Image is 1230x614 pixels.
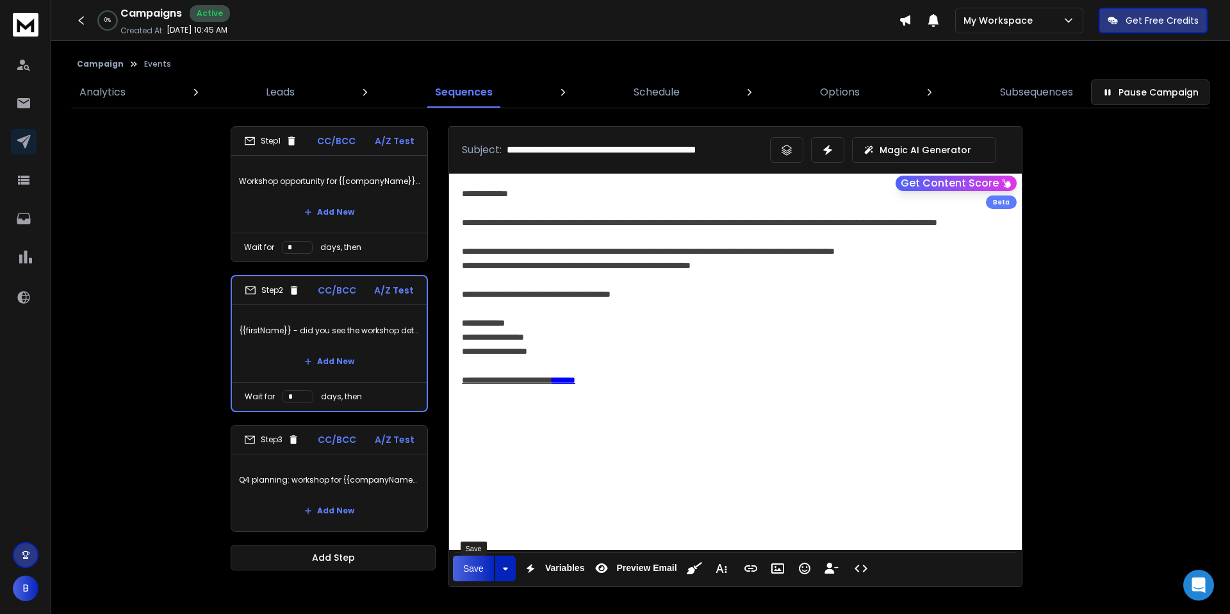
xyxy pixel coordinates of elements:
[244,434,299,445] div: Step 3
[231,545,436,570] button: Add Step
[626,77,687,108] a: Schedule
[244,242,274,253] p: Wait for
[1183,570,1214,601] div: Open Intercom Messenger
[13,13,38,37] img: logo
[896,176,1017,191] button: Get Content Score
[318,284,356,297] p: CC/BCC
[1099,8,1208,33] button: Get Free Credits
[13,576,38,601] button: B
[294,498,365,524] button: Add New
[231,275,428,412] li: Step2CC/BCCA/Z Test{{firstName}} - did you see the workshop details?Add NewWait fordays, then
[294,199,365,225] button: Add New
[1000,85,1073,100] p: Subsequences
[317,135,356,147] p: CC/BCC
[375,433,414,446] p: A/Z Test
[812,77,867,108] a: Options
[374,284,414,297] p: A/Z Test
[144,59,171,69] p: Events
[239,462,420,498] p: Q4 planning: workshop for {{companyName}} members
[986,195,1017,209] div: Beta
[258,77,302,108] a: Leads
[766,556,790,581] button: Insert Image (⌘P)
[453,556,494,581] button: Save
[739,556,763,581] button: Insert Link (⌘K)
[880,144,971,156] p: Magic AI Generator
[1126,14,1199,27] p: Get Free Credits
[518,556,587,581] button: Variables
[963,14,1038,27] p: My Workspace
[120,26,164,36] p: Created At:
[461,542,487,556] div: Save
[852,137,996,163] button: Magic AI Generator
[819,556,844,581] button: Insert Unsubscribe Link
[462,142,502,158] p: Subject:
[375,135,414,147] p: A/Z Test
[231,425,428,532] li: Step3CC/BCCA/Z TestQ4 planning: workshop for {{companyName}} membersAdd New
[320,242,361,253] p: days, then
[266,85,295,100] p: Leads
[543,563,587,574] span: Variables
[104,17,111,24] p: 0 %
[318,433,356,446] p: CC/BCC
[72,77,133,108] a: Analytics
[792,556,817,581] button: Emoticons
[634,85,680,100] p: Schedule
[79,85,126,100] p: Analytics
[992,77,1081,108] a: Subsequences
[244,135,297,147] div: Step 1
[435,85,493,100] p: Sequences
[589,556,679,581] button: Preview Email
[427,77,500,108] a: Sequences
[614,563,679,574] span: Preview Email
[245,285,300,296] div: Step 2
[820,85,860,100] p: Options
[240,313,419,349] p: {{firstName}} - did you see the workshop details?
[77,59,124,69] button: Campaign
[231,126,428,262] li: Step1CC/BCCA/Z TestWorkshop opportunity for {{companyName}} members?Add NewWait fordays, then
[167,25,227,35] p: [DATE] 10:45 AM
[294,349,365,374] button: Add New
[245,392,275,402] p: Wait for
[120,6,182,21] h1: Campaigns
[239,163,420,199] p: Workshop opportunity for {{companyName}} members?
[1091,79,1209,105] button: Pause Campaign
[190,5,230,22] div: Active
[321,392,362,402] p: days, then
[849,556,873,581] button: Code View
